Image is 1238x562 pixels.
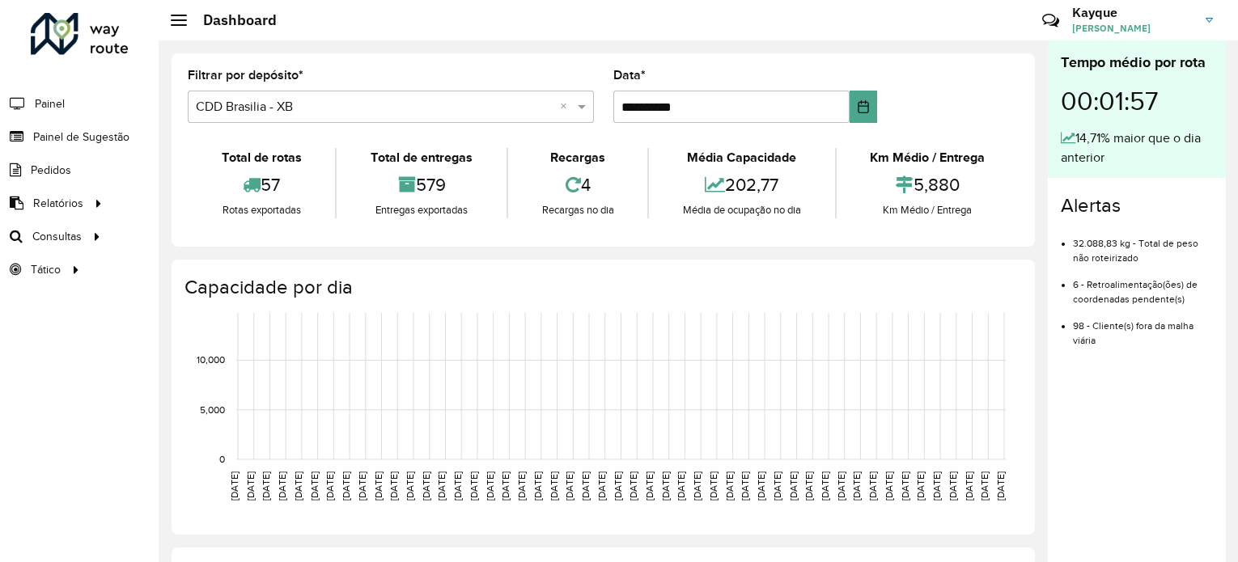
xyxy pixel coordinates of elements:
text: [DATE] [549,471,559,501]
text: [DATE] [452,471,463,501]
text: [DATE] [964,471,974,501]
span: Painel de Sugestão [33,129,129,146]
text: [DATE] [979,471,990,501]
text: [DATE] [596,471,607,501]
div: Entregas exportadas [341,202,502,218]
div: 4 [512,167,643,202]
div: Recargas no dia [512,202,643,218]
h3: Kayque [1072,5,1193,20]
text: [DATE] [931,471,942,501]
text: [DATE] [357,471,367,501]
text: [DATE] [373,471,384,501]
text: [DATE] [309,471,320,501]
span: Clear all [560,97,574,116]
h4: Alertas [1061,194,1213,218]
text: [DATE] [245,471,256,501]
li: 98 - Cliente(s) fora da malha viária [1073,306,1213,348]
text: [DATE] [756,471,766,501]
text: [DATE] [580,471,591,501]
button: Choose Date [850,91,877,123]
text: [DATE] [676,471,686,501]
span: Painel [35,95,65,112]
text: [DATE] [421,471,431,501]
text: [DATE] [692,471,702,501]
div: Total de rotas [192,148,331,167]
li: 6 - Retroalimentação(ões) de coordenadas pendente(s) [1073,265,1213,306]
div: Km Médio / Entrega [841,148,1015,167]
text: [DATE] [564,471,574,501]
h2: Dashboard [187,11,277,29]
text: [DATE] [293,471,303,501]
text: [DATE] [261,471,271,501]
a: Contato Rápido [1033,3,1068,38]
text: 10,000 [197,355,225,366]
div: Rotas exportadas [192,202,331,218]
text: [DATE] [341,471,351,501]
span: [PERSON_NAME] [1072,21,1193,36]
div: Total de entregas [341,148,502,167]
text: [DATE] [324,471,335,501]
div: Tempo médio por rota [1061,52,1213,74]
div: Média Capacidade [653,148,830,167]
span: Tático [31,261,61,278]
text: [DATE] [900,471,910,501]
text: [DATE] [836,471,846,501]
text: [DATE] [948,471,958,501]
text: [DATE] [660,471,671,501]
div: Média de ocupação no dia [653,202,830,218]
text: [DATE] [867,471,878,501]
text: [DATE] [405,471,415,501]
div: 202,77 [653,167,830,202]
span: Pedidos [31,162,71,179]
div: 14,71% maior que o dia anterior [1061,129,1213,167]
div: 579 [341,167,502,202]
text: [DATE] [532,471,543,501]
text: 5,000 [200,404,225,415]
label: Filtrar por depósito [188,65,303,85]
text: [DATE] [995,471,1006,501]
text: [DATE] [436,471,447,501]
text: [DATE] [644,471,655,501]
text: [DATE] [915,471,926,501]
text: [DATE] [851,471,862,501]
text: [DATE] [740,471,750,501]
text: [DATE] [516,471,527,501]
div: Recargas [512,148,643,167]
text: [DATE] [772,471,782,501]
label: Data [613,65,646,85]
text: [DATE] [803,471,814,501]
span: Consultas [32,228,82,245]
text: [DATE] [388,471,399,501]
text: [DATE] [628,471,638,501]
text: [DATE] [485,471,495,501]
div: 57 [192,167,331,202]
text: [DATE] [724,471,735,501]
h4: Capacidade por dia [184,276,1019,299]
text: [DATE] [820,471,830,501]
div: Km Médio / Entrega [841,202,1015,218]
div: 5,880 [841,167,1015,202]
text: [DATE] [277,471,287,501]
text: [DATE] [884,471,894,501]
span: Relatórios [33,195,83,212]
text: [DATE] [613,471,623,501]
text: [DATE] [708,471,719,501]
text: [DATE] [229,471,240,501]
text: [DATE] [468,471,479,501]
text: [DATE] [788,471,799,501]
text: [DATE] [500,471,511,501]
div: 00:01:57 [1061,74,1213,129]
li: 32.088,83 kg - Total de peso não roteirizado [1073,224,1213,265]
text: 0 [219,454,225,464]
